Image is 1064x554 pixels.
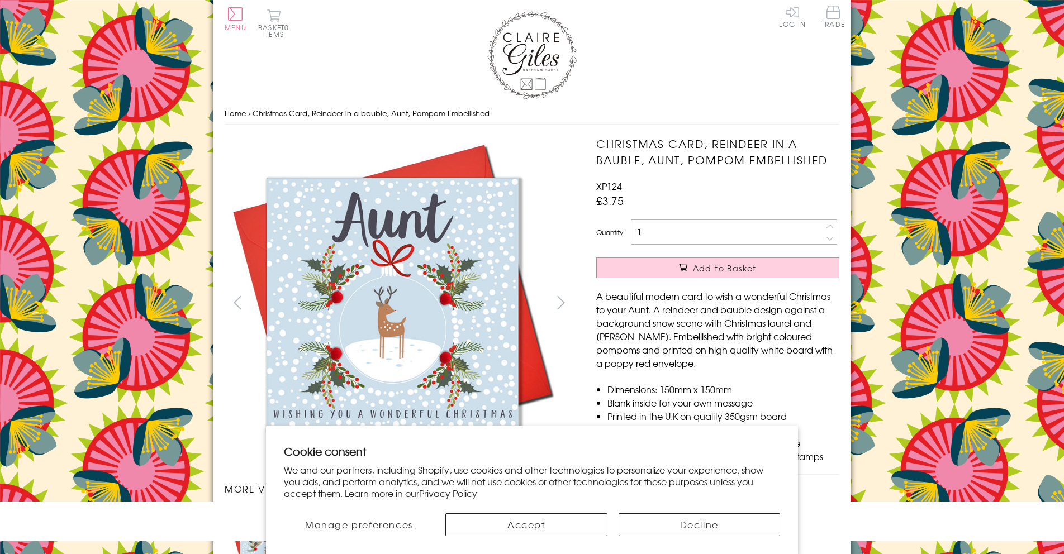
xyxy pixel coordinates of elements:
[225,7,246,31] button: Menu
[619,513,781,536] button: Decline
[284,464,780,499] p: We and our partners, including Shopify, use cookies and other technologies to personalize your ex...
[284,513,434,536] button: Manage preferences
[253,108,490,118] span: Christmas Card, Reindeer in a bauble, Aunt, Pompom Embellished
[596,193,624,208] span: £3.75
[607,423,839,436] li: Comes wrapped in Compostable bag
[225,136,560,471] img: Christmas Card, Reindeer in a bauble, Aunt, Pompom Embellished
[693,262,757,274] span: Add to Basket
[596,136,839,168] h1: Christmas Card, Reindeer in a bauble, Aunt, Pompom Embellished
[419,486,477,500] a: Privacy Policy
[284,443,780,459] h2: Cookie consent
[596,179,622,193] span: XP124
[225,102,839,125] nav: breadcrumbs
[225,482,574,495] h3: More views
[596,257,839,278] button: Add to Basket
[821,6,845,30] a: Trade
[821,6,845,27] span: Trade
[248,108,250,118] span: ›
[487,11,577,99] img: Claire Giles Greetings Cards
[596,289,839,370] p: A beautiful modern card to wish a wonderful Christmas to your Aunt. A reindeer and bauble design ...
[445,513,607,536] button: Accept
[305,518,413,531] span: Manage preferences
[225,22,246,32] span: Menu
[225,108,246,118] a: Home
[258,9,289,37] button: Basket0 items
[607,396,839,409] li: Blank inside for your own message
[607,383,839,396] li: Dimensions: 150mm x 150mm
[574,136,909,471] img: Christmas Card, Reindeer in a bauble, Aunt, Pompom Embellished
[607,409,839,423] li: Printed in the U.K on quality 350gsm board
[263,22,289,39] span: 0 items
[225,290,250,315] button: prev
[596,227,623,237] label: Quantity
[779,6,806,27] a: Log In
[549,290,574,315] button: next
